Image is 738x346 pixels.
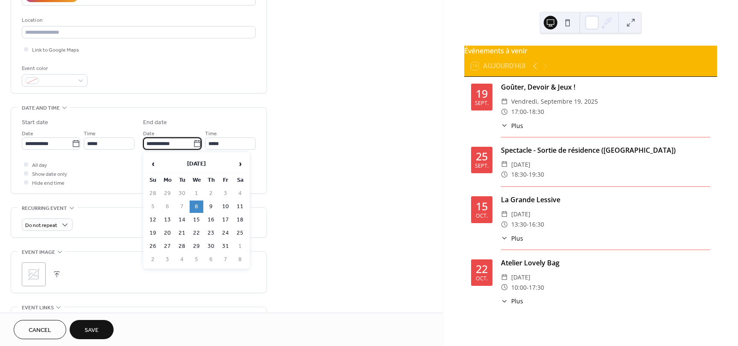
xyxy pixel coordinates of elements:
[501,234,508,243] div: ​
[511,107,527,117] span: 17:00
[204,253,218,266] td: 6
[190,214,203,226] td: 15
[190,201,203,213] td: 8
[204,227,218,239] td: 23
[501,160,508,170] div: ​
[161,187,174,200] td: 29
[190,240,203,253] td: 29
[511,160,530,170] span: [DATE]
[529,107,544,117] span: 18:30
[501,258,710,268] div: Atelier Lovely Bag
[175,214,189,226] td: 14
[143,129,155,138] span: Date
[511,234,523,243] span: Plus
[233,227,247,239] td: 25
[476,264,488,274] div: 22
[146,227,160,239] td: 19
[161,174,174,186] th: Mo
[501,121,508,130] div: ​
[501,82,710,92] div: Goûter, Devoir & Jeux !
[501,282,508,293] div: ​
[14,320,66,339] a: Cancel
[476,213,488,219] div: oct.
[511,96,598,107] span: vendredi, septembre 19, 2025
[527,107,529,117] span: -
[501,297,508,305] div: ​
[146,240,160,253] td: 26
[22,16,254,25] div: Location
[32,46,79,55] span: Link to Google Maps
[190,227,203,239] td: 22
[143,118,167,127] div: End date
[501,195,710,205] div: La Grande Lessive
[190,174,203,186] th: We
[25,221,57,230] span: Do not repeat
[204,240,218,253] td: 30
[161,214,174,226] td: 13
[233,214,247,226] td: 18
[161,253,174,266] td: 3
[22,303,54,312] span: Event links
[476,151,488,162] div: 25
[175,240,189,253] td: 28
[161,201,174,213] td: 6
[161,227,174,239] td: 20
[511,209,530,219] span: [DATE]
[219,201,232,213] td: 10
[233,187,247,200] td: 4
[476,276,488,282] div: oct.
[22,262,46,286] div: ;
[204,187,218,200] td: 2
[204,201,218,213] td: 9
[475,163,489,169] div: sept.
[219,227,232,239] td: 24
[233,174,247,186] th: Sa
[32,179,64,188] span: Hide end time
[219,187,232,200] td: 3
[22,248,55,257] span: Event image
[501,297,523,305] button: ​Plus
[476,88,488,99] div: 19
[219,174,232,186] th: Fr
[22,204,67,213] span: Recurring event
[146,187,160,200] td: 28
[511,219,527,230] span: 13:30
[22,104,60,113] span: Date and time
[527,169,529,180] span: -
[175,174,189,186] th: Tu
[70,320,114,339] button: Save
[464,46,717,56] div: Événements à venir
[22,129,33,138] span: Date
[205,129,217,138] span: Time
[511,272,530,282] span: [DATE]
[233,240,247,253] td: 1
[511,282,527,293] span: 10:00
[32,170,67,179] span: Show date only
[233,201,247,213] td: 11
[501,145,710,155] div: Spectacle - Sortie de résidence ([GEOGRAPHIC_DATA])
[219,240,232,253] td: 31
[204,174,218,186] th: Th
[501,107,508,117] div: ​
[146,214,160,226] td: 12
[32,161,47,170] span: All day
[501,209,508,219] div: ​
[146,174,160,186] th: Su
[161,155,232,173] th: [DATE]
[22,64,86,73] div: Event color
[146,201,160,213] td: 5
[511,121,523,130] span: Plus
[501,96,508,107] div: ​
[529,169,544,180] span: 19:30
[175,201,189,213] td: 7
[529,282,544,293] span: 17:30
[85,326,99,335] span: Save
[175,253,189,266] td: 4
[175,187,189,200] td: 30
[501,219,508,230] div: ​
[29,326,51,335] span: Cancel
[219,214,232,226] td: 17
[501,169,508,180] div: ​
[204,214,218,226] td: 16
[501,234,523,243] button: ​Plus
